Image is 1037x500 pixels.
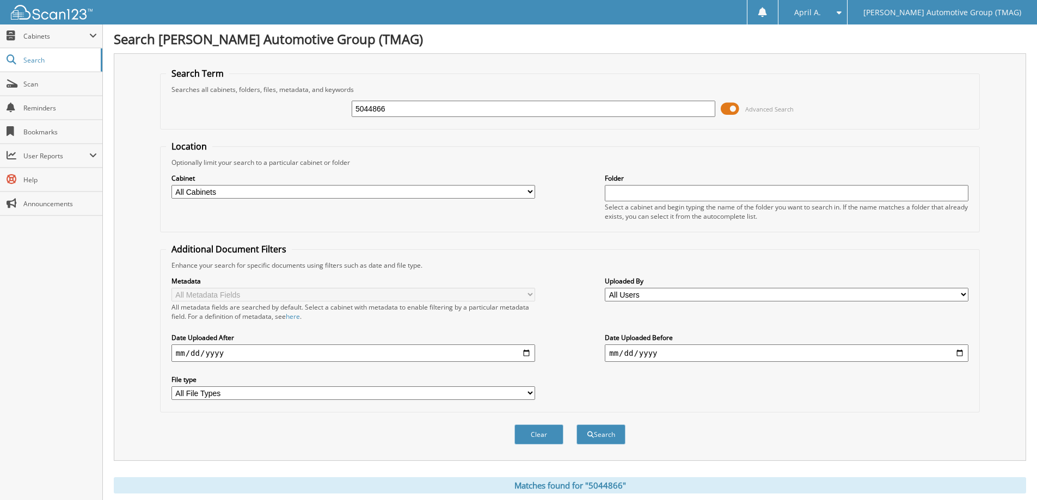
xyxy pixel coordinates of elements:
[171,344,535,362] input: start
[605,276,968,286] label: Uploaded By
[794,9,821,16] span: April A.
[23,127,97,137] span: Bookmarks
[114,30,1026,48] h1: Search [PERSON_NAME] Automotive Group (TMAG)
[576,424,625,445] button: Search
[745,105,794,113] span: Advanced Search
[23,199,97,208] span: Announcements
[23,79,97,89] span: Scan
[166,67,229,79] legend: Search Term
[171,174,535,183] label: Cabinet
[863,9,1021,16] span: [PERSON_NAME] Automotive Group (TMAG)
[23,175,97,184] span: Help
[605,344,968,362] input: end
[171,303,535,321] div: All metadata fields are searched by default. Select a cabinet with metadata to enable filtering b...
[514,424,563,445] button: Clear
[166,261,974,270] div: Enhance your search for specific documents using filters such as date and file type.
[166,140,212,152] legend: Location
[114,477,1026,493] div: Matches found for "5044866"
[23,151,89,161] span: User Reports
[23,103,97,113] span: Reminders
[11,5,93,20] img: scan123-logo-white.svg
[605,202,968,221] div: Select a cabinet and begin typing the name of the folder you want to search in. If the name match...
[23,55,95,65] span: Search
[171,276,535,286] label: Metadata
[171,375,535,384] label: File type
[23,32,89,41] span: Cabinets
[166,85,974,94] div: Searches all cabinets, folders, files, metadata, and keywords
[166,243,292,255] legend: Additional Document Filters
[605,333,968,342] label: Date Uploaded Before
[286,312,300,321] a: here
[166,158,974,167] div: Optionally limit your search to a particular cabinet or folder
[171,333,535,342] label: Date Uploaded After
[605,174,968,183] label: Folder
